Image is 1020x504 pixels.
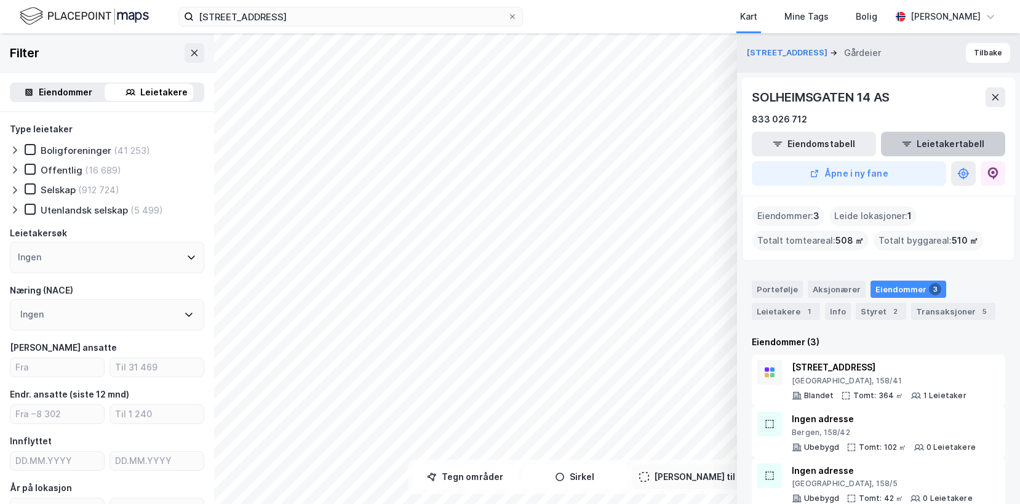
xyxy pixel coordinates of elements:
div: Ubebygd [804,442,839,452]
div: Type leietaker [10,122,73,137]
div: Endr. ansatte (siste 12 mnd) [10,387,129,402]
input: Til 1 240 [110,405,204,423]
button: Tilbake [966,43,1010,63]
div: Blandet [804,391,834,401]
div: Ingen adresse [792,412,976,426]
div: Eiendommer (3) [752,335,1005,350]
input: Fra [10,358,104,377]
iframe: Chat Widget [958,445,1020,504]
div: Eiendommer [39,85,92,100]
div: [GEOGRAPHIC_DATA], 158/41 [792,376,966,386]
div: 1 [803,305,815,318]
div: (41 253) [114,145,150,156]
div: Totalt byggareal : [874,231,983,250]
button: Sirkel [522,465,627,489]
div: Tomt: 42 ㎡ [859,494,903,503]
div: År på lokasjon [10,481,72,495]
div: (16 689) [85,164,121,176]
div: 0 Leietakere [926,442,976,452]
div: [PERSON_NAME] ansatte [10,340,117,355]
button: [STREET_ADDRESS] [747,47,830,59]
div: Leietakersøk [10,226,67,241]
div: Næring (NACE) [10,283,73,298]
span: 1 [907,209,912,223]
img: logo.f888ab2527a4732fd821a326f86c7f29.svg [20,6,149,27]
div: Aksjonærer [808,281,866,298]
button: Eiendomstabell [752,132,876,156]
div: Utenlandsk selskap [41,204,128,216]
div: Ubebygd [804,494,839,503]
div: Eiendommer : [752,206,824,226]
div: (912 724) [78,184,119,196]
div: Leietakere [752,303,820,320]
div: 2 [889,305,901,318]
span: 3 [813,209,819,223]
button: Tegn områder [413,465,517,489]
div: Ingen [18,250,41,265]
div: 5 [978,305,990,318]
button: Leietakertabell [881,132,1005,156]
div: Kontrollprogram for chat [958,445,1020,504]
div: Ingen [20,307,44,322]
div: Styret [856,303,906,320]
div: 833 026 712 [752,112,807,127]
div: Innflyttet [10,434,52,449]
div: Totalt tomteareal : [752,231,869,250]
div: Leietakere [140,85,188,100]
div: (5 499) [130,204,163,216]
div: Transaksjoner [911,303,995,320]
div: Ingen adresse [792,463,973,478]
div: [GEOGRAPHIC_DATA], 158/5 [792,479,973,489]
div: Portefølje [752,281,803,298]
div: Info [825,303,851,320]
input: DD.MM.YYYY [10,452,104,470]
div: Bergen, 158/42 [792,428,976,438]
div: [PERSON_NAME] [910,9,981,24]
div: Offentlig [41,164,82,176]
div: Tomt: 102 ㎡ [859,442,906,452]
div: SOLHEIMSGATEN 14 AS [752,87,892,107]
div: 1 Leietaker [923,391,966,401]
span: 508 ㎡ [835,233,864,248]
div: Gårdeier [844,46,881,60]
input: DD.MM.YYYY [110,452,204,470]
button: Åpne i ny fane [752,161,946,186]
input: Søk på adresse, matrikkel, gårdeiere, leietakere eller personer [194,7,508,26]
div: Selskap [41,184,76,196]
div: Mine Tags [784,9,829,24]
span: 510 ㎡ [952,233,978,248]
div: Kart [740,9,757,24]
div: [STREET_ADDRESS] [792,360,966,375]
div: Bolig [856,9,877,24]
div: [PERSON_NAME] til kartutsnitt [654,470,784,484]
div: Eiendommer [871,281,946,298]
div: Filter [10,43,39,63]
input: Til 31 469 [110,358,204,377]
div: Tomt: 364 ㎡ [853,391,903,401]
input: Fra −8 302 [10,405,104,423]
div: Leide lokasjoner : [829,206,917,226]
div: Boligforeninger [41,145,111,156]
div: 3 [929,283,941,295]
div: 0 Leietakere [923,494,972,503]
